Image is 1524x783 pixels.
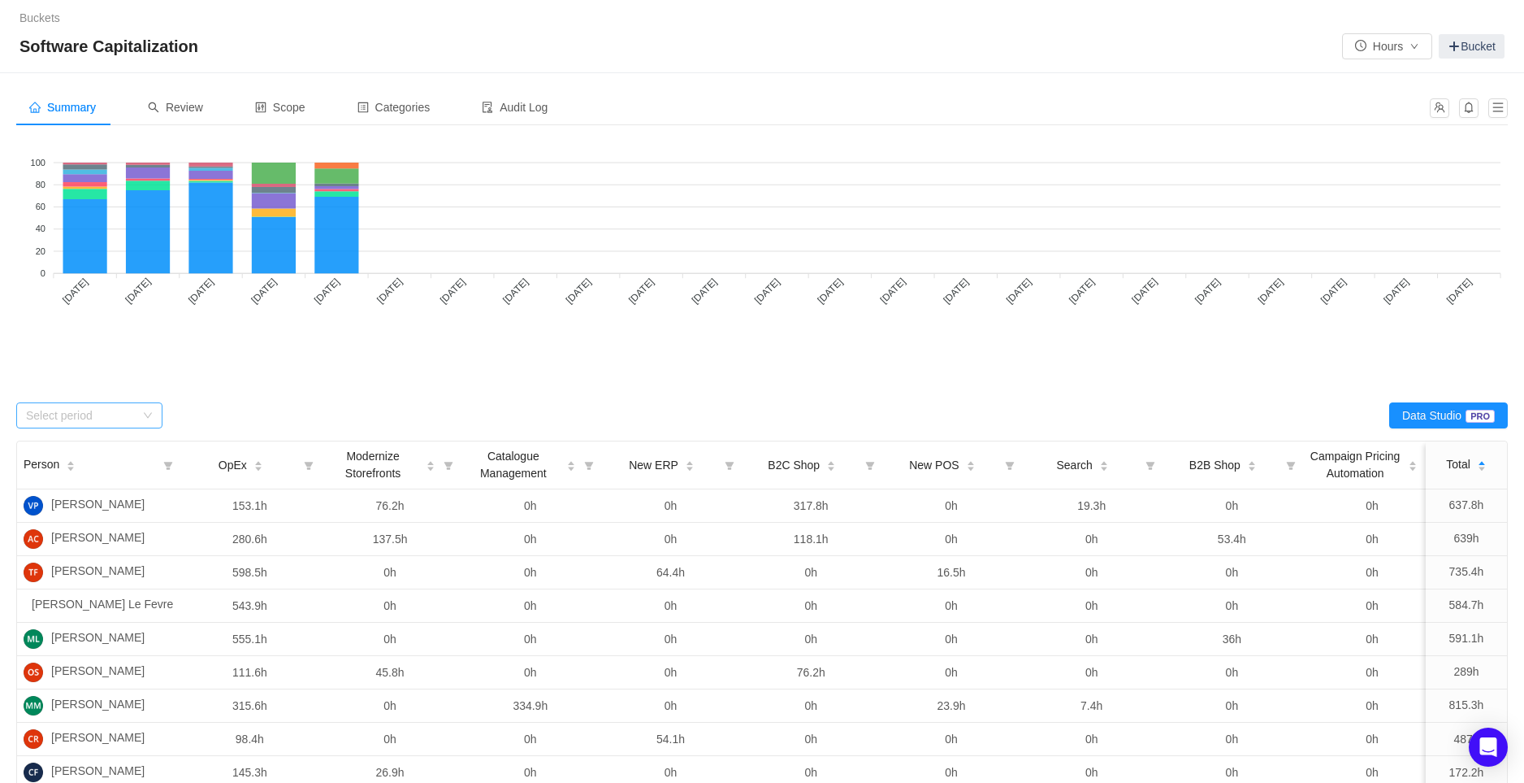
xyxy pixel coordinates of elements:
[51,563,145,582] span: [PERSON_NAME]
[600,489,741,523] td: 0h
[51,663,145,682] span: [PERSON_NAME]
[123,276,154,306] tspan: [DATE]
[741,489,881,523] td: 317.8h
[51,696,145,716] span: [PERSON_NAME]
[564,276,594,307] tspan: [DATE]
[320,656,461,689] td: 45.8h
[1193,276,1223,307] tspan: [DATE]
[859,442,881,489] i: icon: filter
[1302,489,1443,523] td: 0h
[255,101,305,114] span: Scope
[626,276,656,307] tspan: [DATE]
[600,556,741,589] td: 64.4h
[51,496,145,515] span: [PERSON_NAME]
[1162,489,1302,523] td: 0h
[180,623,320,656] td: 555.1h
[426,465,435,470] i: icon: caret-down
[1021,723,1162,756] td: 0h
[255,102,266,113] i: icon: control
[1139,442,1162,489] i: icon: filter
[24,629,43,649] img: ML
[482,101,548,114] span: Audit Log
[460,523,600,556] td: 0h
[600,623,741,656] td: 0h
[1477,459,1486,463] i: icon: caret-up
[1162,656,1302,689] td: 0h
[741,723,881,756] td: 0h
[180,723,320,756] td: 98.4h
[67,459,76,463] i: icon: caret-up
[1342,33,1432,59] button: icon: clock-circleHoursicon: down
[1439,34,1505,59] a: Bucket
[685,465,694,470] i: icon: caret-down
[1302,589,1443,623] td: 0h
[881,723,1022,756] td: 0h
[297,442,320,489] i: icon: filter
[186,276,216,307] tspan: [DATE]
[1389,402,1508,428] button: Data StudioPRO
[629,457,678,474] span: New ERP
[67,464,76,469] i: icon: caret-down
[600,523,741,556] td: 0h
[1302,523,1443,556] td: 0h
[1426,489,1507,523] td: 637.8h
[19,11,60,24] a: Buckets
[36,224,45,233] tspan: 40
[1477,464,1486,469] i: icon: caret-down
[180,589,320,623] td: 543.9h
[1247,459,1257,470] div: Sort
[966,459,976,470] div: Sort
[66,459,76,470] div: Sort
[567,465,576,470] i: icon: caret-down
[1162,589,1302,623] td: 0h
[998,442,1021,489] i: icon: filter
[881,489,1022,523] td: 0h
[482,102,493,113] i: icon: audit
[741,656,881,689] td: 76.2h
[1021,656,1162,689] td: 0h
[1302,656,1443,689] td: 0h
[1426,689,1507,723] td: 815.3h
[1162,523,1302,556] td: 53.4h
[1021,523,1162,556] td: 0h
[1021,556,1162,589] td: 0h
[1426,556,1507,589] td: 735.4h
[32,596,173,616] span: [PERSON_NAME] Le Fevre
[426,459,435,470] div: Sort
[600,689,741,723] td: 0h
[1408,459,1418,470] div: Sort
[1426,656,1507,689] td: 289h
[1099,459,1109,470] div: Sort
[685,459,694,463] i: icon: caret-up
[180,556,320,589] td: 598.5h
[741,589,881,623] td: 0h
[1426,623,1507,656] td: 591.1h
[966,465,975,470] i: icon: caret-down
[1247,465,1256,470] i: icon: caret-down
[941,276,971,307] tspan: [DATE]
[466,448,560,482] span: Catalogue Management
[1302,689,1443,723] td: 0h
[1419,442,1442,489] i: icon: filter
[1099,465,1108,470] i: icon: caret-down
[1021,623,1162,656] td: 0h
[460,623,600,656] td: 0h
[24,456,59,473] span: Person
[460,556,600,589] td: 0h
[29,101,96,114] span: Summary
[685,459,695,470] div: Sort
[881,589,1022,623] td: 0h
[1162,623,1302,656] td: 36h
[219,457,247,474] span: OpEx
[1130,276,1160,306] tspan: [DATE]
[600,723,741,756] td: 54.1h
[600,656,741,689] td: 0h
[1021,589,1162,623] td: 0h
[180,489,320,523] td: 153.1h
[1318,276,1349,307] tspan: [DATE]
[148,101,203,114] span: Review
[460,723,600,756] td: 0h
[24,496,43,515] img: VP
[566,459,576,470] div: Sort
[26,407,135,424] div: Select period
